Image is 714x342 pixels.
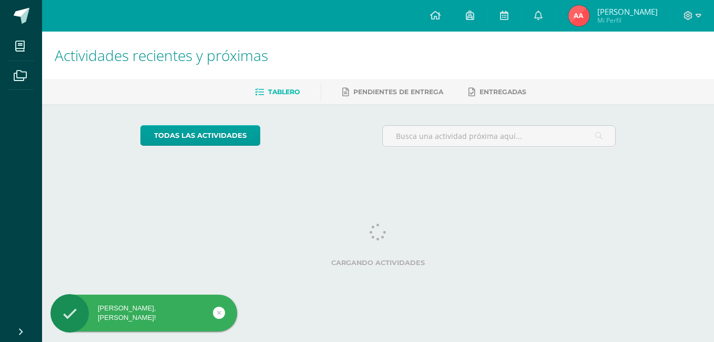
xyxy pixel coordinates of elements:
[383,126,616,146] input: Busca una actividad próxima aquí...
[55,45,268,65] span: Actividades recientes y próximas
[568,5,589,26] img: 662cc42856435c68ac89f2b5224fa74e.png
[353,88,443,96] span: Pendientes de entrega
[140,125,260,146] a: todas las Actividades
[255,84,300,100] a: Tablero
[342,84,443,100] a: Pendientes de entrega
[268,88,300,96] span: Tablero
[480,88,526,96] span: Entregadas
[597,16,658,25] span: Mi Perfil
[50,304,237,323] div: [PERSON_NAME], [PERSON_NAME]!
[597,6,658,17] span: [PERSON_NAME]
[468,84,526,100] a: Entregadas
[140,259,616,267] label: Cargando actividades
